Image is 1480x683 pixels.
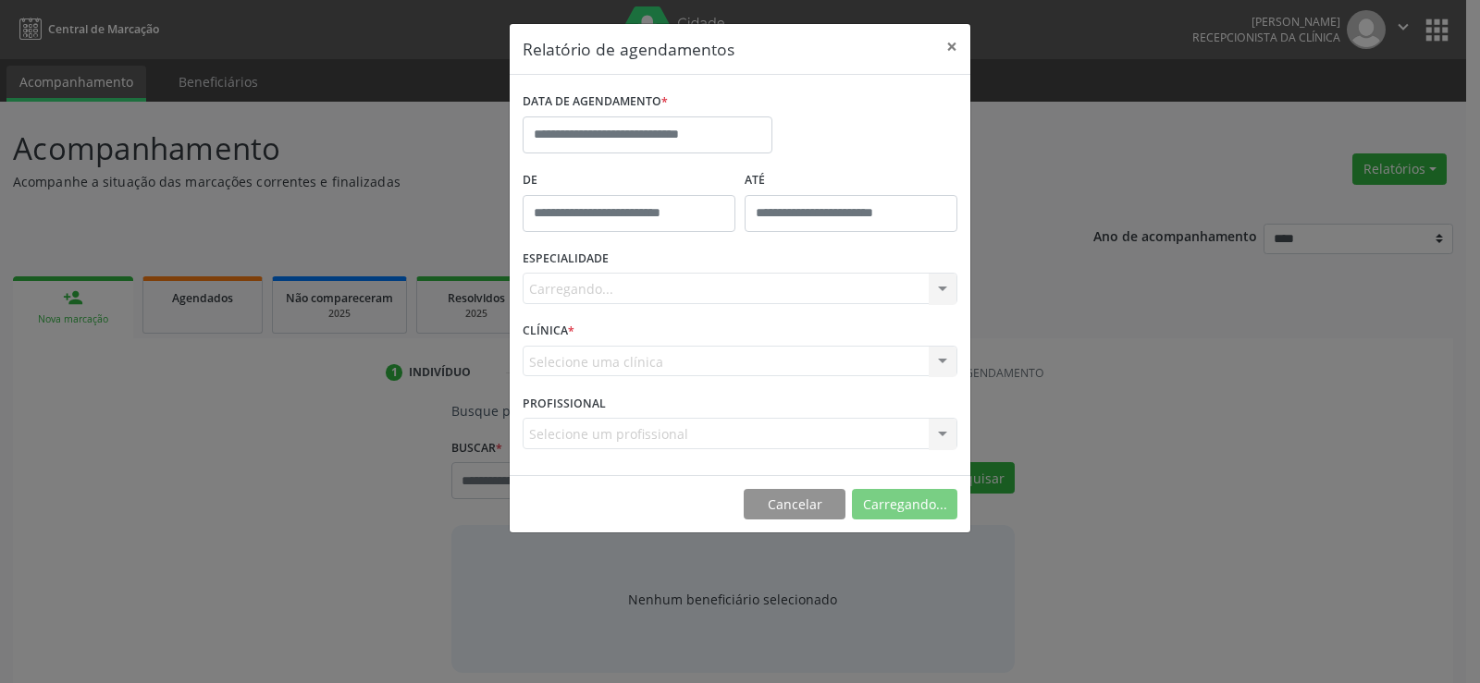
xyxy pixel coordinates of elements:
label: ESPECIALIDADE [523,245,609,274]
button: Cancelar [744,489,845,520]
label: CLÍNICA [523,317,574,346]
button: Carregando... [852,489,957,520]
label: DATA DE AGENDAMENTO [523,88,668,116]
h5: Relatório de agendamentos [523,37,734,61]
label: De [523,166,735,195]
button: Close [933,24,970,69]
label: ATÉ [745,166,957,195]
label: PROFISSIONAL [523,389,606,418]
